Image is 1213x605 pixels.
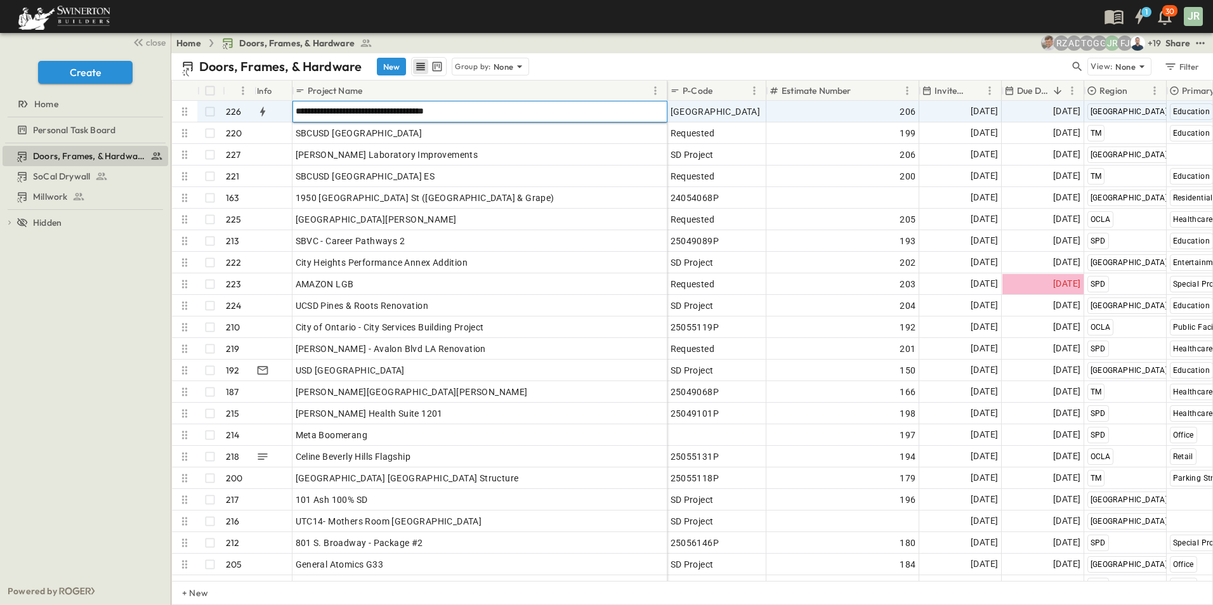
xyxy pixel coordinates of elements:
[1017,84,1048,97] p: Due Date
[900,148,915,161] span: 206
[296,493,368,506] span: 101 Ash 100% SD
[226,256,242,269] p: 222
[1091,431,1106,439] span: SPD
[671,537,719,549] span: 25056146P
[226,364,240,377] p: 192
[221,37,372,49] a: Doors, Frames, & Hardware
[226,148,241,161] p: 227
[296,558,384,571] span: General Atomics G33
[971,449,998,464] span: [DATE]
[1053,384,1080,399] span: [DATE]
[33,170,90,183] span: SoCal Drywall
[900,342,915,355] span: 201
[296,256,468,269] span: City Heights Performance Annex Addition
[1053,427,1080,442] span: [DATE]
[226,450,240,463] p: 218
[982,83,997,98] button: Menu
[1099,84,1127,97] p: Region
[900,493,915,506] span: 196
[296,342,486,355] span: [PERSON_NAME] - Avalon Blvd LA Renovation
[671,472,719,485] span: 25055118P
[3,186,168,207] div: Millworktest
[1147,83,1162,98] button: Menu
[900,235,915,247] span: 193
[228,84,242,98] button: Sort
[1173,452,1193,461] span: Retail
[33,150,145,162] span: Doors, Frames, & Hardware
[1053,492,1080,507] span: [DATE]
[971,276,998,291] span: [DATE]
[900,429,915,441] span: 197
[226,213,242,226] p: 225
[1091,452,1111,461] span: OCLA
[1091,193,1168,202] span: [GEOGRAPHIC_DATA]
[1130,84,1144,98] button: Sort
[296,213,457,226] span: [GEOGRAPHIC_DATA][PERSON_NAME]
[671,580,719,592] span: 25056144P
[33,124,115,136] span: Personal Task Board
[296,386,528,398] span: [PERSON_NAME][GEOGRAPHIC_DATA][PERSON_NAME]
[671,235,719,247] span: 25049089P
[38,61,133,84] button: Create
[1115,60,1136,73] p: None
[1092,36,1107,51] div: Gerrad Gerber (gerrad.gerber@swinerton.com)
[226,407,240,420] p: 215
[128,33,168,51] button: close
[1173,129,1210,138] span: Education
[900,450,915,463] span: 194
[854,84,868,98] button: Sort
[296,472,519,485] span: [GEOGRAPHIC_DATA] [GEOGRAPHIC_DATA] Structure
[411,57,447,76] div: table view
[971,427,998,442] span: [DATE]
[971,255,998,270] span: [DATE]
[1053,449,1080,464] span: [DATE]
[1079,36,1094,51] div: Travis Osterloh (travis.osterloh@swinerton.com)
[671,170,715,183] span: Requested
[296,407,443,420] span: [PERSON_NAME] Health Suite 1201
[1053,255,1080,270] span: [DATE]
[3,166,168,186] div: SoCal Drywalltest
[308,84,362,97] p: Project Name
[1145,7,1148,17] h6: 1
[1091,387,1102,396] span: TM
[1117,36,1132,51] div: Francisco J. Sanchez (frsanchez@swinerton.com)
[1091,150,1168,159] span: [GEOGRAPHIC_DATA]
[971,341,998,356] span: [DATE]
[900,278,915,290] span: 203
[671,558,714,571] span: SD Project
[1053,276,1080,291] span: [DATE]
[671,299,714,312] span: SD Project
[1053,471,1080,485] span: [DATE]
[226,580,238,592] p: 211
[257,73,272,108] div: Info
[971,147,998,162] span: [DATE]
[1091,215,1111,224] span: OCLA
[33,190,67,203] span: Millwork
[1041,36,1056,51] img: Aaron Anderson (aaron.anderson@swinerton.com)
[226,472,243,485] p: 200
[1053,212,1080,226] span: [DATE]
[1065,83,1080,98] button: Menu
[1091,280,1106,289] span: SPD
[1127,5,1152,28] button: 1
[900,170,915,183] span: 200
[3,121,166,139] a: Personal Task Board
[671,386,719,398] span: 25049068P
[1165,6,1174,16] p: 30
[494,60,514,73] p: None
[900,407,915,420] span: 198
[226,127,242,140] p: 220
[226,321,240,334] p: 210
[235,83,251,98] button: Menu
[1173,560,1194,569] span: Office
[900,105,915,118] span: 206
[1053,557,1080,571] span: [DATE]
[971,126,998,140] span: [DATE]
[296,580,379,592] span: Loeb & Loeb Budget
[1091,495,1168,504] span: [GEOGRAPHIC_DATA]
[900,472,915,485] span: 179
[296,364,405,377] span: USD [GEOGRAPHIC_DATA]
[226,558,242,571] p: 205
[226,105,242,118] p: 226
[226,386,239,398] p: 187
